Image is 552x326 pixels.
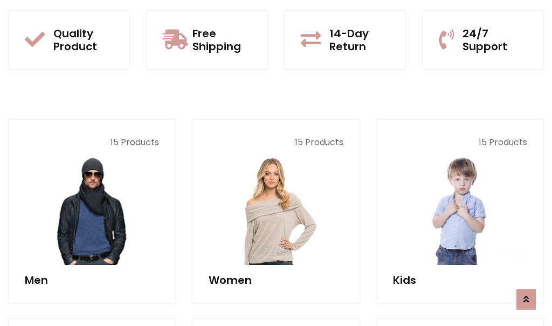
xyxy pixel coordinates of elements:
p: 15 Products [393,136,527,149]
h5: 24/7 Support [463,27,527,53]
h5: 14-Day Return [329,27,389,53]
h5: Quality Product [53,27,113,53]
p: 15 Products [25,136,159,149]
h5: Women [209,274,343,287]
h5: Kids [393,274,527,287]
h5: Men [25,274,159,287]
h5: Free Shipping [192,27,251,53]
p: 15 Products [209,136,343,149]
